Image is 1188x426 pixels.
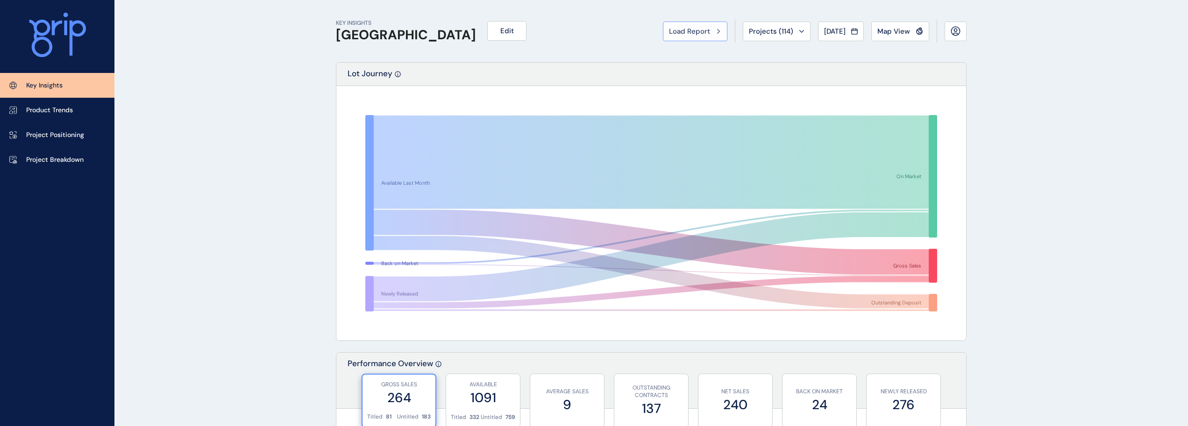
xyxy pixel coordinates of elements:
label: 137 [619,399,683,418]
button: [DATE] [818,22,864,41]
p: AVAILABLE [451,381,515,389]
button: Edit [487,21,526,41]
button: Projects (114) [743,22,811,41]
p: GROSS SALES [367,381,431,389]
p: Lot Journey [348,68,392,86]
button: Map View [871,22,929,41]
button: Load Report [663,22,727,41]
span: Load Report [669,27,710,36]
p: 81 [386,413,391,421]
p: Performance Overview [348,358,433,408]
span: Map View [877,27,910,36]
p: KEY INSIGHTS [336,19,476,27]
p: 183 [422,413,431,421]
label: 264 [367,389,431,407]
p: BACK ON MARKET [787,388,852,396]
p: Titled [451,413,466,421]
p: AVERAGE SALES [535,388,599,396]
p: 332 [470,413,479,421]
p: Project Positioning [26,130,84,140]
p: NEWLY RELEASED [871,388,936,396]
p: 759 [505,413,515,421]
label: 240 [703,396,768,414]
h1: [GEOGRAPHIC_DATA] [336,27,476,43]
span: [DATE] [824,27,846,36]
p: Titled [367,413,383,421]
label: 276 [871,396,936,414]
p: NET SALES [703,388,768,396]
p: Untitled [481,413,502,421]
p: OUTSTANDING CONTRACTS [619,384,683,400]
label: 9 [535,396,599,414]
span: Projects ( 114 ) [749,27,793,36]
span: Edit [500,26,514,36]
label: 24 [787,396,852,414]
p: Project Breakdown [26,155,84,165]
p: Key Insights [26,81,63,90]
p: Untitled [397,413,419,421]
label: 1091 [451,389,515,407]
p: Product Trends [26,106,73,115]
